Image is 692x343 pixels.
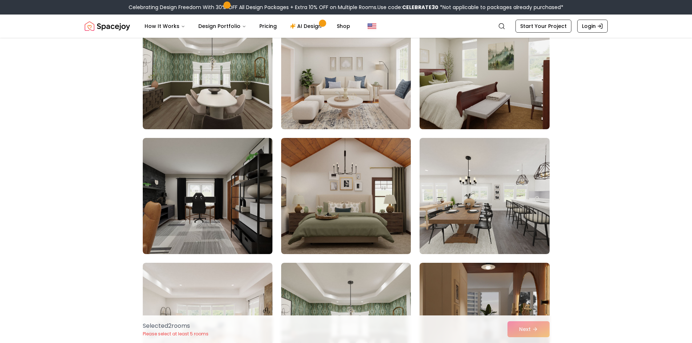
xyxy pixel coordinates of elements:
[402,4,438,11] b: CELEBRATE30
[85,19,130,33] img: Spacejoy Logo
[438,4,563,11] span: *Not applicable to packages already purchased*
[278,10,414,132] img: Room room-20
[143,331,209,337] p: Please select at least 5 rooms
[85,19,130,33] a: Spacejoy
[281,138,411,254] img: Room room-23
[577,20,608,33] a: Login
[143,322,209,330] p: Selected 2 room s
[129,4,563,11] div: Celebrating Design Freedom With 30% OFF All Design Packages + Extra 10% OFF on Multiple Rooms.
[331,19,356,33] a: Shop
[420,13,549,129] img: Room room-21
[377,4,438,11] span: Use code:
[139,19,191,33] button: How It Works
[193,19,252,33] button: Design Portfolio
[515,20,571,33] a: Start Your Project
[143,138,272,254] img: Room room-22
[139,19,356,33] nav: Main
[254,19,283,33] a: Pricing
[143,13,272,129] img: Room room-19
[368,22,376,30] img: United States
[420,138,549,254] img: Room room-24
[85,15,608,38] nav: Global
[284,19,329,33] a: AI Design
